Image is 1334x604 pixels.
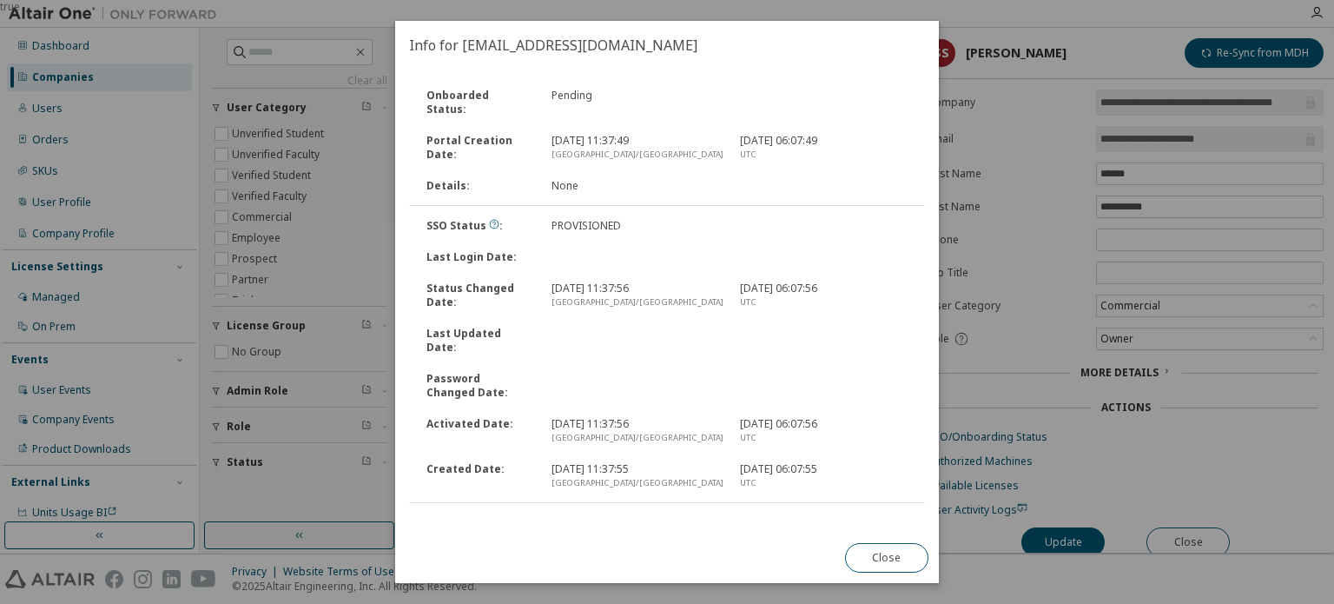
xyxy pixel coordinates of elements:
div: [DATE] 06:07:56 [730,417,918,445]
div: Activated Date : [416,417,541,445]
div: SSO Status : [416,219,541,233]
div: [DATE] 11:37:56 [542,417,730,445]
div: Pending [542,89,730,116]
div: [DATE] 06:07:49 [730,134,918,162]
div: [GEOGRAPHIC_DATA]/[GEOGRAPHIC_DATA] [552,295,720,309]
div: [GEOGRAPHIC_DATA]/[GEOGRAPHIC_DATA] [552,148,720,162]
div: PROVISIONED [542,219,730,233]
div: UTC [740,295,908,309]
div: Last Login Date : [416,250,541,264]
div: [DATE] 11:37:56 [542,282,730,309]
button: Close [845,543,928,573]
div: UTC [740,148,908,162]
div: Portal Creation Date : [416,134,541,162]
div: Status Changed Date : [416,282,541,309]
div: Password Changed Date : [416,372,541,400]
div: [DATE] 11:37:49 [542,134,730,162]
div: UTC [740,476,908,490]
div: Details : [416,179,541,193]
h2: Info for [EMAIL_ADDRESS][DOMAIN_NAME] [395,21,939,70]
div: UTC [740,431,908,445]
div: [GEOGRAPHIC_DATA]/[GEOGRAPHIC_DATA] [552,431,720,445]
div: [DATE] 06:07:56 [730,282,918,309]
div: Last Updated Date : [416,327,541,355]
div: [DATE] 11:37:55 [542,462,730,490]
div: [DATE] 06:07:55 [730,462,918,490]
div: [GEOGRAPHIC_DATA]/[GEOGRAPHIC_DATA] [552,476,720,490]
div: Onboarded Status : [416,89,541,116]
div: None [542,179,730,193]
div: Created Date : [416,462,541,490]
